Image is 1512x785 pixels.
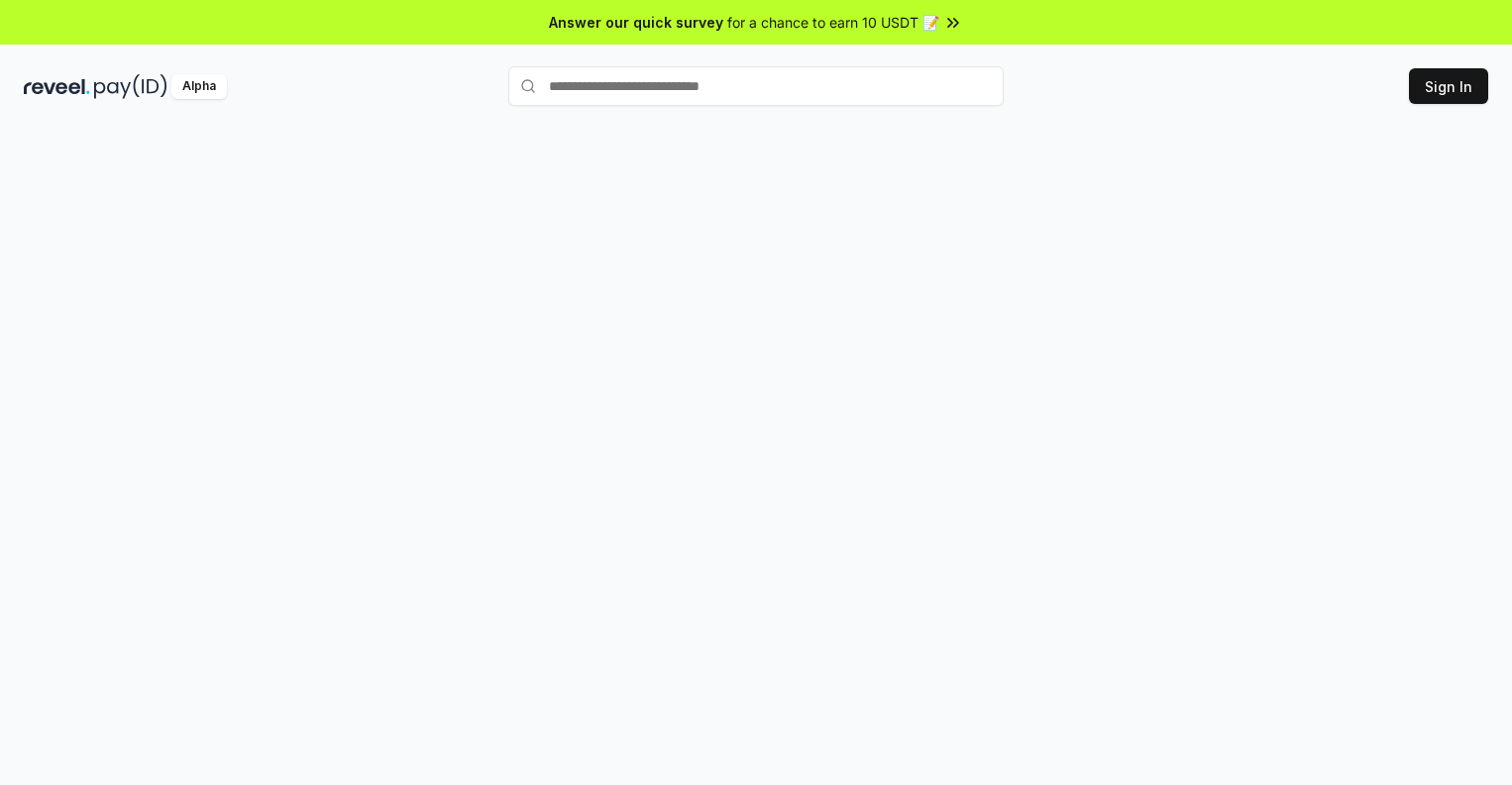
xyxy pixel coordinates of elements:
[24,74,90,99] img: reveel_dark
[171,74,227,99] div: Alpha
[549,12,723,33] span: Answer our quick survey
[94,74,167,99] img: pay_id
[1409,68,1488,104] button: Sign In
[727,12,939,33] span: for a chance to earn 10 USDT 📝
